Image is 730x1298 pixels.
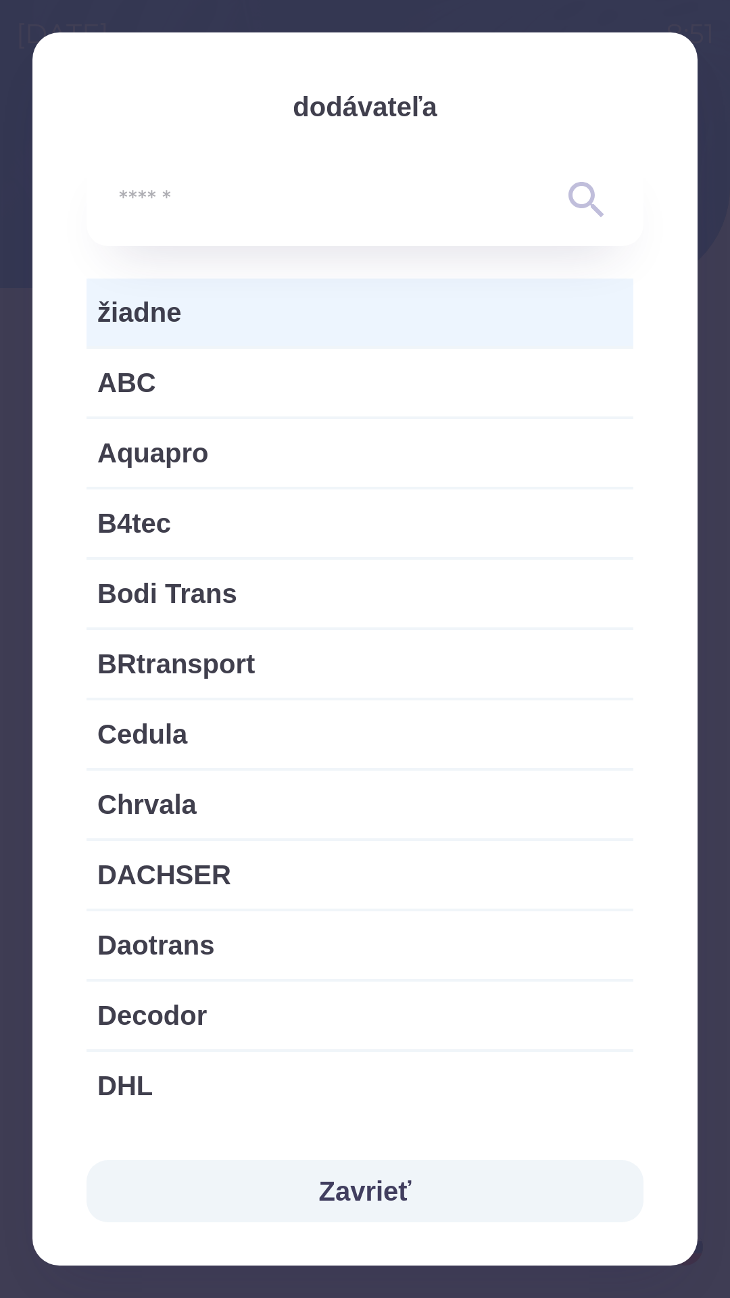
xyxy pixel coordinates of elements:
div: Cedula [87,700,633,768]
span: ABC [97,362,623,403]
span: žiadne [97,292,623,333]
span: Bodi Trans [97,573,623,614]
div: Aquapro [87,419,633,487]
div: Daotrans [87,911,633,979]
div: žiadne [87,279,633,346]
div: ABC [87,349,633,416]
button: Zavrieť [87,1160,643,1222]
div: BRtransport [87,630,633,698]
span: Aquapro [97,433,623,473]
span: Cedula [97,714,623,754]
div: B4tec [87,489,633,557]
span: BRtransport [97,644,623,684]
div: Chrvala [87,771,633,838]
div: Decodor [87,982,633,1049]
span: B4tec [97,503,623,544]
div: Bodi Trans [87,560,633,627]
span: Daotrans [97,925,623,965]
div: DHL [87,1052,633,1120]
span: Chrvala [97,784,623,825]
span: DHL [97,1065,623,1106]
span: Decodor [97,995,623,1036]
p: dodávateľa [87,87,643,127]
span: DACHSER [97,855,623,895]
div: DACHSER [87,841,633,909]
